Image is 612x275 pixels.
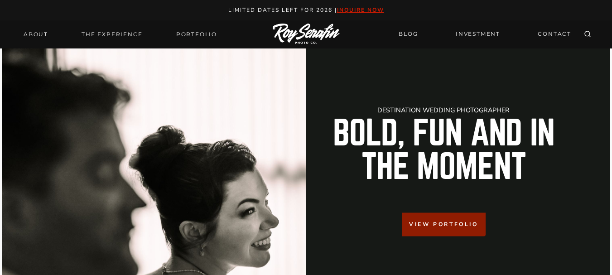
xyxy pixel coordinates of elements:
a: THE EXPERIENCE [76,28,148,41]
h2: Bold, Fun And in the Moment [313,117,574,184]
span: View Portfolio [409,220,478,229]
button: View Search Form [581,28,594,41]
nav: Primary Navigation [18,28,222,41]
a: BLOG [393,26,423,42]
a: INVESTMENT [450,26,506,42]
p: Limited Dates LEft for 2026 | [10,5,602,15]
img: Logo of Roy Serafin Photo Co., featuring stylized text in white on a light background, representi... [273,24,340,45]
a: CONTACT [532,26,577,42]
nav: Secondary Navigation [393,26,577,42]
a: View Portfolio [402,213,485,236]
h1: Destination Wedding Photographer [313,107,574,113]
a: About [18,28,53,41]
a: inquire now [337,6,384,14]
a: Portfolio [171,28,222,41]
